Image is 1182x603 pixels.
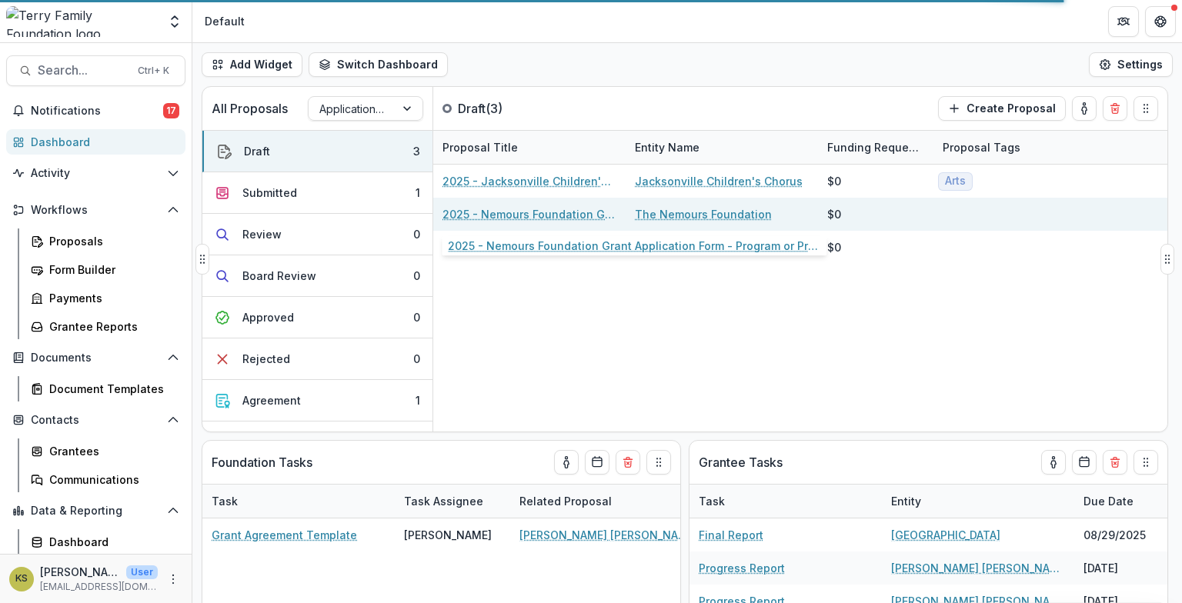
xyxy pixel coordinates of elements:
a: [PERSON_NAME] [PERSON_NAME] Fund Foundation - 2025 - Grant Application Form - Program or Project [519,527,693,543]
span: Arts [945,175,966,188]
span: Documents [31,351,161,365]
span: Contacts [31,414,161,427]
div: Task [202,485,395,518]
button: Review0 [202,214,432,255]
div: Task Assignee [395,485,510,518]
span: Search... [38,63,129,78]
button: Calendar [585,450,609,475]
button: Delete card [616,450,640,475]
div: Approved [242,309,294,325]
div: Related Proposal [510,485,703,518]
button: Notifications17 [6,98,185,123]
div: Proposals [49,233,173,249]
div: Document Templates [49,381,173,397]
button: Drag [1134,96,1158,121]
div: Task [689,485,882,518]
div: [PERSON_NAME] [404,527,492,543]
div: Rejected [242,351,290,367]
div: Entity [882,485,1074,518]
img: Terry Family Foundation logo [6,6,158,37]
a: Progress Report [699,560,785,576]
a: Payments [25,285,185,311]
div: Agreement [242,392,301,408]
span: Notifications [31,105,163,118]
a: Grant Agreement Template [212,527,357,543]
div: Payments [49,290,173,306]
a: 2025 - Nemours Foundation Grant Application Form - Program or Project [442,206,616,222]
p: Foundation Tasks [212,453,312,471]
button: Delete card [1103,450,1127,475]
a: Communications [25,467,185,492]
div: Grantee Reports [49,318,173,335]
div: Ctrl + K [135,62,172,79]
button: Drag [1160,244,1174,275]
div: Proposal Tags [933,139,1030,155]
button: Open Documents [6,345,185,370]
a: Proposals [25,228,185,254]
button: Drag [1134,450,1158,475]
a: Final Report [699,527,763,543]
a: Dashboard [25,529,185,555]
p: [EMAIL_ADDRESS][DOMAIN_NAME] [40,580,158,594]
button: Open entity switcher [164,6,185,37]
a: Test Organization [635,239,732,255]
a: Dashboard [6,129,185,155]
div: Proposal Title [433,139,527,155]
button: Open Data & Reporting [6,498,185,523]
div: Funding Requested [818,131,933,164]
div: Dashboard [49,534,173,550]
div: Communications [49,471,173,488]
div: $0 [827,173,841,189]
div: 3 [413,143,420,159]
p: All Proposals [212,99,288,118]
div: Entity Name [626,131,818,164]
button: Approved0 [202,297,432,338]
a: 2025 - Jacksonville Children's Chorus - General Operating Support [442,173,616,189]
div: 1 [416,185,420,201]
a: Form Builder [25,257,185,282]
button: Delete card [1103,96,1127,121]
div: 0 [413,268,420,284]
a: Jacksonville Children's Chorus [635,173,803,189]
a: Grantees [25,438,185,464]
button: Submitted1 [202,172,432,214]
div: Proposal Tags [933,131,1126,164]
div: Task [202,493,247,509]
button: Search... [6,55,185,86]
p: User [126,565,158,579]
button: Open Contacts [6,408,185,432]
div: Form Builder [49,262,173,278]
div: Task [689,493,734,509]
div: 0 [413,226,420,242]
button: toggle-assigned-to-me [1041,450,1066,475]
span: Activity [31,167,161,180]
div: Review [242,226,282,242]
a: [PERSON_NAME] [PERSON_NAME] Foundaton [891,560,1065,576]
p: Draft ( 3 ) [458,99,573,118]
div: Entity Name [626,139,709,155]
button: Partners [1108,6,1139,37]
a: Grantee Reports [25,314,185,339]
div: Funding Requested [818,139,933,155]
div: 0 [413,351,420,367]
span: Data & Reporting [31,505,161,518]
div: Related Proposal [510,493,621,509]
div: Submitted [242,185,297,201]
div: Kathleen Shaw [15,574,28,584]
button: Create Proposal [938,96,1066,121]
button: Agreement1 [202,380,432,421]
div: Proposal Title [433,131,626,164]
button: Open Activity [6,161,185,185]
span: Workflows [31,204,161,217]
button: Open Workflows [6,198,185,222]
div: 1 [416,392,420,408]
div: 0 [413,309,420,325]
span: 17 [163,103,179,118]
